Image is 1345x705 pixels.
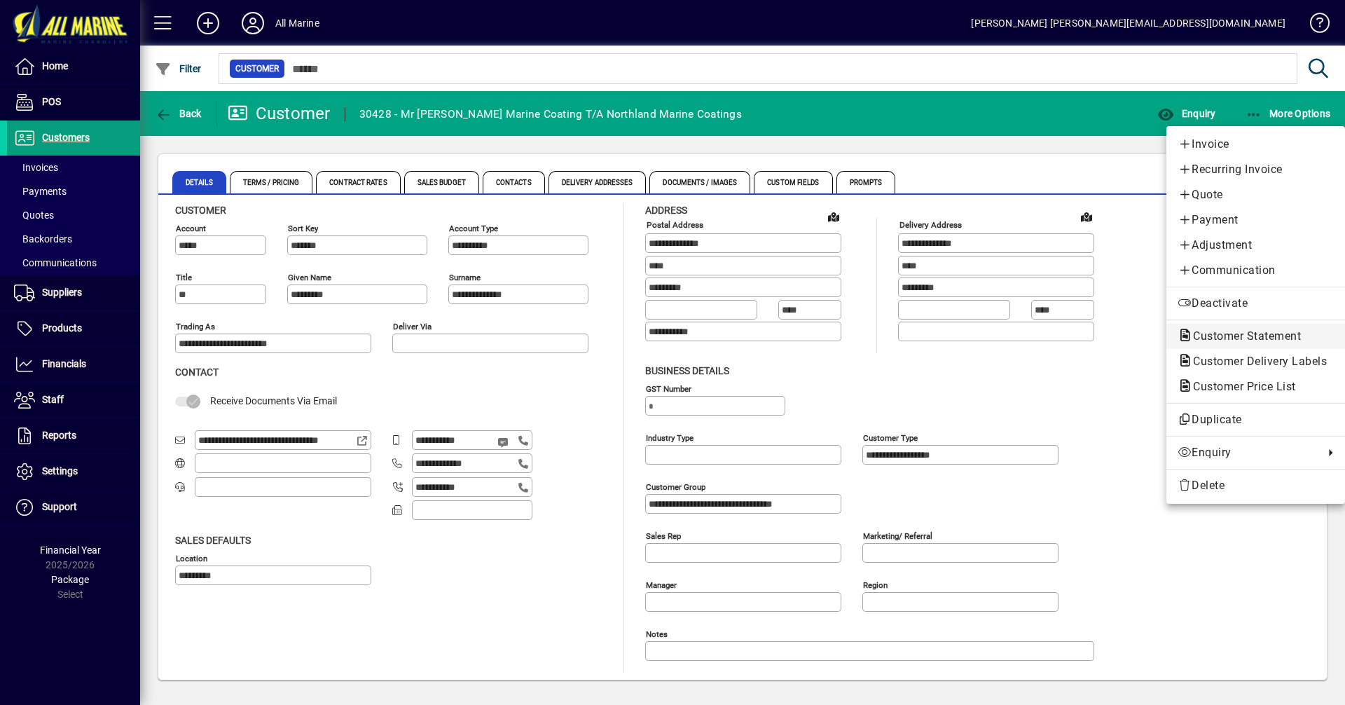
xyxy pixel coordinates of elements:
span: Adjustment [1178,237,1334,254]
span: Duplicate [1178,411,1334,428]
span: Customer Price List [1178,380,1303,393]
button: Deactivate customer [1166,291,1345,316]
span: Quote [1178,186,1334,203]
span: Payment [1178,212,1334,228]
span: Communication [1178,262,1334,279]
span: Deactivate [1178,295,1334,312]
span: Customer Statement [1178,329,1308,343]
span: Recurring Invoice [1178,161,1334,178]
span: Delete [1178,477,1334,494]
span: Customer Delivery Labels [1178,355,1334,368]
span: Enquiry [1178,444,1317,461]
span: Invoice [1178,136,1334,153]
